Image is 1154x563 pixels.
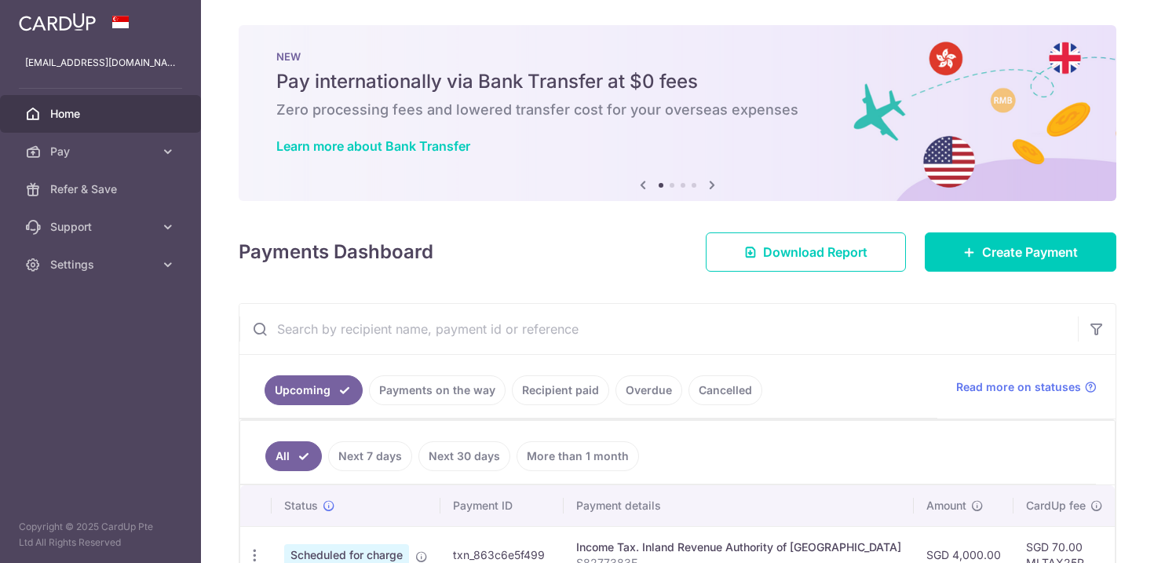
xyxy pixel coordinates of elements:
span: Refer & Save [50,181,154,197]
p: [EMAIL_ADDRESS][DOMAIN_NAME] [25,55,176,71]
a: Download Report [706,232,906,272]
span: Home [50,106,154,122]
th: Payment ID [440,485,564,526]
p: NEW [276,50,1079,63]
a: Next 7 days [328,441,412,471]
span: CardUp fee [1026,498,1086,514]
a: Read more on statuses [956,379,1097,395]
a: All [265,441,322,471]
span: Amount [926,498,966,514]
span: Pay [50,144,154,159]
th: Payment details [564,485,914,526]
h5: Pay internationally via Bank Transfer at $0 fees [276,69,1079,94]
div: Income Tax. Inland Revenue Authority of [GEOGRAPHIC_DATA] [576,539,901,555]
a: More than 1 month [517,441,639,471]
a: Overdue [615,375,682,405]
img: Bank transfer banner [239,25,1116,201]
span: Download Report [763,243,867,261]
span: Create Payment [982,243,1078,261]
span: Settings [50,257,154,272]
h6: Zero processing fees and lowered transfer cost for your overseas expenses [276,101,1079,119]
span: Status [284,498,318,514]
a: Cancelled [688,375,762,405]
a: Create Payment [925,232,1116,272]
a: Payments on the way [369,375,506,405]
span: Support [50,219,154,235]
a: Recipient paid [512,375,609,405]
span: Read more on statuses [956,379,1081,395]
h4: Payments Dashboard [239,238,433,266]
a: Upcoming [265,375,363,405]
input: Search by recipient name, payment id or reference [239,304,1078,354]
img: CardUp [19,13,96,31]
a: Next 30 days [418,441,510,471]
a: Learn more about Bank Transfer [276,138,470,154]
